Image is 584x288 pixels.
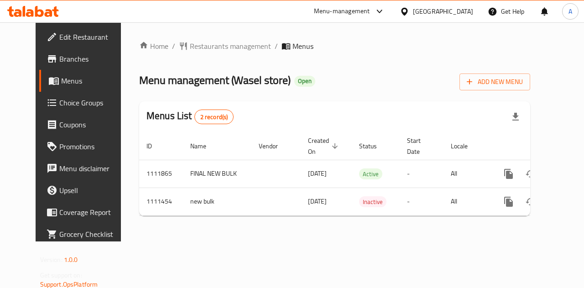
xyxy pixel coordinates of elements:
span: Vendor [259,141,290,152]
li: / [275,41,278,52]
span: Menus [61,75,126,86]
td: new bulk [183,188,251,215]
div: Export file [505,106,527,128]
span: Coverage Report [59,207,126,218]
span: Menu disclaimer [59,163,126,174]
td: All [443,160,490,188]
li: / [172,41,175,52]
a: Edit Restaurant [39,26,133,48]
span: Choice Groups [59,97,126,108]
span: Inactive [359,197,386,207]
span: Active [359,169,382,179]
a: Choice Groups [39,92,133,114]
div: Inactive [359,196,386,207]
span: [DATE] [308,168,327,179]
span: Add New Menu [467,76,523,88]
a: Upsell [39,179,133,201]
span: 1.0.0 [64,254,78,266]
h2: Menus List [146,109,234,124]
a: Promotions [39,136,133,157]
a: Restaurants management [179,41,271,52]
span: Locale [451,141,480,152]
a: Home [139,41,168,52]
span: Menu management ( Wasel store ) [139,70,291,90]
span: Edit Restaurant [59,31,126,42]
span: Created On [308,135,341,157]
td: - [400,160,443,188]
span: Name [190,141,218,152]
td: All [443,188,490,215]
a: Menu disclaimer [39,157,133,179]
span: Branches [59,53,126,64]
div: Open [294,76,315,87]
a: Menus [39,70,133,92]
button: Add New Menu [459,73,530,90]
button: more [498,163,520,185]
nav: breadcrumb [139,41,530,52]
a: Coverage Report [39,201,133,223]
div: Total records count [194,110,234,124]
span: Restaurants management [190,41,271,52]
div: [GEOGRAPHIC_DATA] [413,6,473,16]
div: Menu-management [314,6,370,17]
span: Menus [292,41,313,52]
span: Get support on: [40,269,82,281]
span: 2 record(s) [195,113,234,121]
a: Coupons [39,114,133,136]
span: Promotions [59,141,126,152]
button: more [498,191,520,213]
span: ID [146,141,164,152]
button: Change Status [520,191,542,213]
td: - [400,188,443,215]
span: Open [294,77,315,85]
a: Branches [39,48,133,70]
span: Status [359,141,389,152]
span: Start Date [407,135,433,157]
span: Version: [40,254,63,266]
td: FINAL NEW BULK [183,160,251,188]
span: Grocery Checklist [59,229,126,240]
span: [DATE] [308,195,327,207]
td: 1111454 [139,188,183,215]
a: Grocery Checklist [39,223,133,245]
span: Upsell [59,185,126,196]
span: Coupons [59,119,126,130]
span: A [568,6,572,16]
td: 1111865 [139,160,183,188]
